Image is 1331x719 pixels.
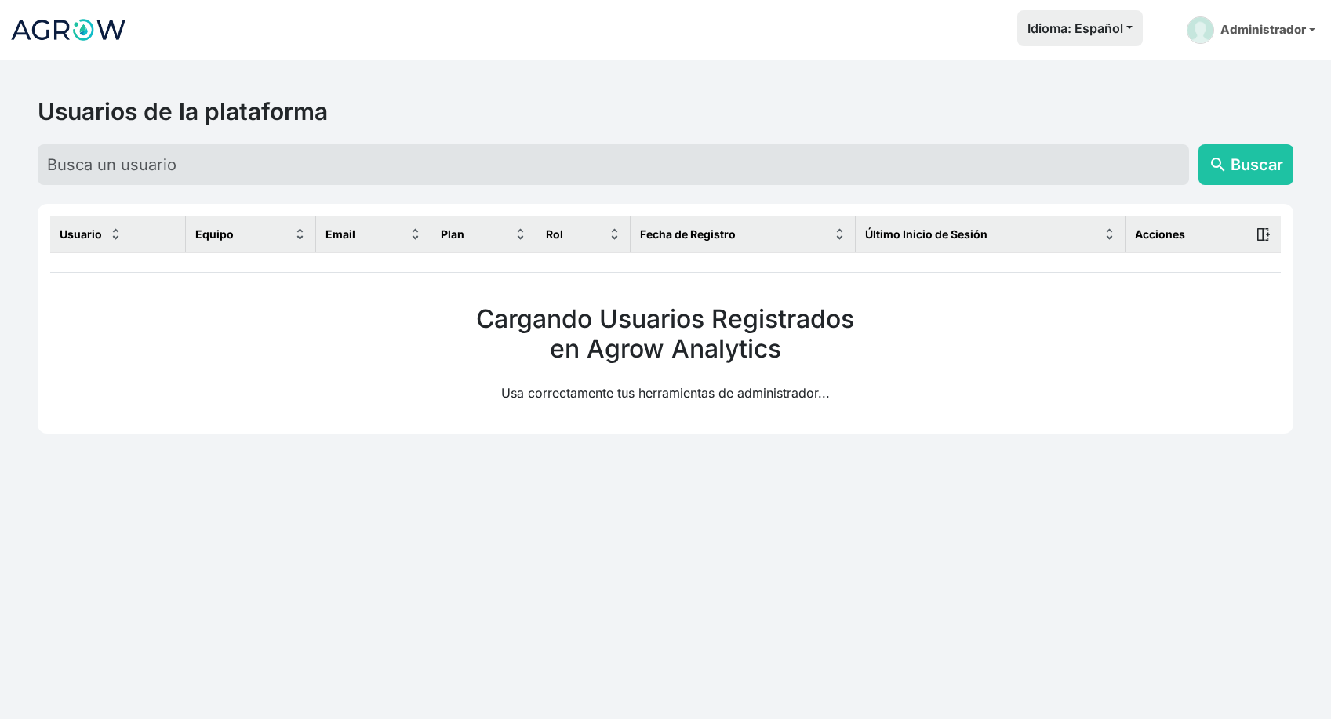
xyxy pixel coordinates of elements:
[546,226,563,242] span: Rol
[60,226,102,242] span: Usuario
[325,226,355,242] span: Email
[441,226,464,242] span: Plan
[195,226,234,242] span: Equipo
[409,228,421,240] img: sort
[1187,16,1214,44] img: admin-picture
[467,304,864,365] h2: Cargando Usuarios Registrados en Agrow Analytics
[1017,10,1143,46] button: Idioma: Español
[9,10,127,49] img: Logo
[467,383,864,402] p: Usa correctamente tus herramientas de administrador...
[1209,155,1227,174] span: search
[110,228,122,240] img: sort
[38,97,1293,125] h2: Usuarios de la plataforma
[1231,153,1283,176] span: Buscar
[38,144,1189,185] input: Busca un usuario
[865,226,987,242] span: Último Inicio de Sesión
[1198,144,1293,185] button: searchBuscar
[1256,227,1271,242] img: action
[1135,226,1185,242] span: Acciones
[294,228,306,240] img: sort
[1180,10,1322,50] a: Administrador
[640,226,736,242] span: Fecha de Registro
[609,228,620,240] img: sort
[834,228,846,240] img: sort
[515,228,526,240] img: sort
[1104,228,1115,240] img: sort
